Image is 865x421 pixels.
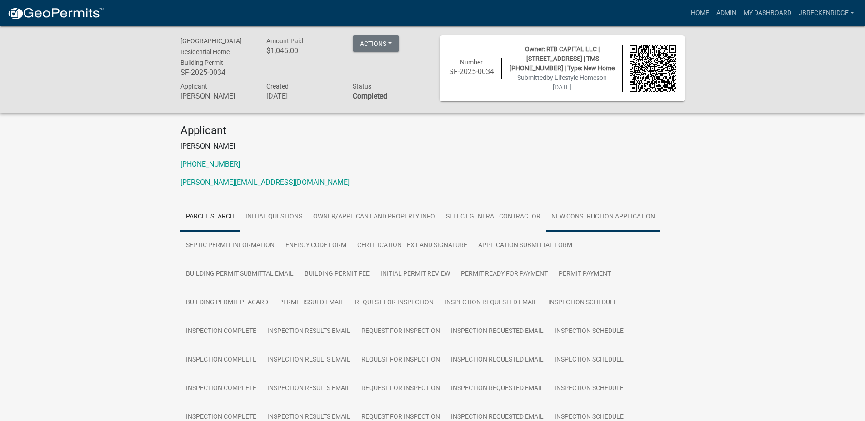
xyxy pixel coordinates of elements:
[180,92,253,100] h6: [PERSON_NAME]
[549,317,629,346] a: Inspection Schedule
[180,203,240,232] a: Parcel search
[280,231,352,260] a: Energy Code Form
[356,374,445,403] a: Request for Inspection
[274,288,350,317] a: Permit Issued Email
[180,231,280,260] a: Septic Permit Information
[543,288,623,317] a: Inspection Schedule
[439,288,543,317] a: Inspection Requested Email
[440,203,546,232] a: Select General Contractor
[262,346,356,375] a: Inspection Results Email
[266,92,339,100] h6: [DATE]
[795,5,858,22] a: Jbreckenridge
[262,374,356,403] a: Inspection Results Email
[240,203,308,232] a: Initial Questions
[356,317,445,346] a: Request for Inspection
[266,46,339,55] h6: $1,045.00
[180,317,262,346] a: Inspection Complete
[180,160,240,168] a: [PHONE_NUMBER]
[473,231,578,260] a: Application Submittal Form
[517,74,607,91] span: Submitted on [DATE]
[375,260,455,289] a: Initial Permit Review
[180,178,350,187] a: [PERSON_NAME][EMAIL_ADDRESS][DOMAIN_NAME]
[180,83,207,90] span: Applicant
[510,45,615,72] span: Owner: RTB CAPITAL LLC | [STREET_ADDRESS] | TMS [PHONE_NUMBER] | Type: New Home
[445,374,549,403] a: Inspection Requested Email
[180,124,685,137] h4: Applicant
[549,346,629,375] a: Inspection Schedule
[308,203,440,232] a: Owner/Applicant and Property Info
[740,5,795,22] a: My Dashboard
[546,74,600,81] span: by Lifestyle Homes
[449,67,495,76] h6: SF-2025-0034
[180,374,262,403] a: Inspection Complete
[262,317,356,346] a: Inspection Results Email
[553,260,616,289] a: Permit Payment
[549,374,629,403] a: Inspection Schedule
[180,37,242,66] span: [GEOGRAPHIC_DATA] Residential Home Building Permit
[266,37,303,45] span: Amount Paid
[353,83,371,90] span: Status
[455,260,553,289] a: Permit Ready for Payment
[630,45,676,92] img: QR code
[180,346,262,375] a: Inspection Complete
[445,317,549,346] a: Inspection Requested Email
[713,5,740,22] a: Admin
[356,346,445,375] a: Request for Inspection
[546,203,660,232] a: New Construction Application
[180,260,299,289] a: Building Permit Submittal Email
[266,83,289,90] span: Created
[445,346,549,375] a: Inspection Requested Email
[353,35,399,52] button: Actions
[687,5,713,22] a: Home
[352,231,473,260] a: Certification Text and Signature
[180,68,253,77] h6: SF-2025-0034
[350,288,439,317] a: Request for Inspection
[180,141,685,152] p: [PERSON_NAME]
[460,59,483,66] span: Number
[299,260,375,289] a: Building Permit Fee
[353,92,387,100] strong: Completed
[180,288,274,317] a: Building Permit Placard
